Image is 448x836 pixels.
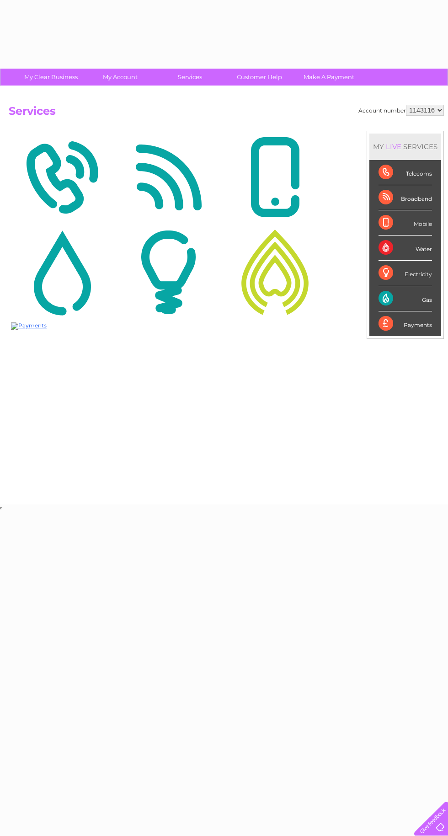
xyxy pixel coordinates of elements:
a: Services [152,69,228,86]
img: Broadband [117,133,219,222]
img: Telecoms [11,133,113,222]
div: LIVE [384,142,403,151]
img: Mobile [224,133,326,222]
div: Broadband [379,185,432,210]
img: Payments [11,322,47,330]
h2: Services [9,105,444,122]
div: MY SERVICES [369,134,441,160]
img: Electricity [117,228,219,316]
img: Gas [224,228,326,316]
div: Water [379,236,432,261]
div: Payments [379,311,432,336]
div: Telecoms [379,160,432,185]
div: Gas [379,286,432,311]
a: Make A Payment [291,69,367,86]
a: Customer Help [222,69,297,86]
a: My Clear Business [13,69,89,86]
img: Water [11,228,113,316]
div: Account number [358,105,444,116]
div: Electricity [379,261,432,286]
a: My Account [83,69,158,86]
div: Mobile [379,210,432,236]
